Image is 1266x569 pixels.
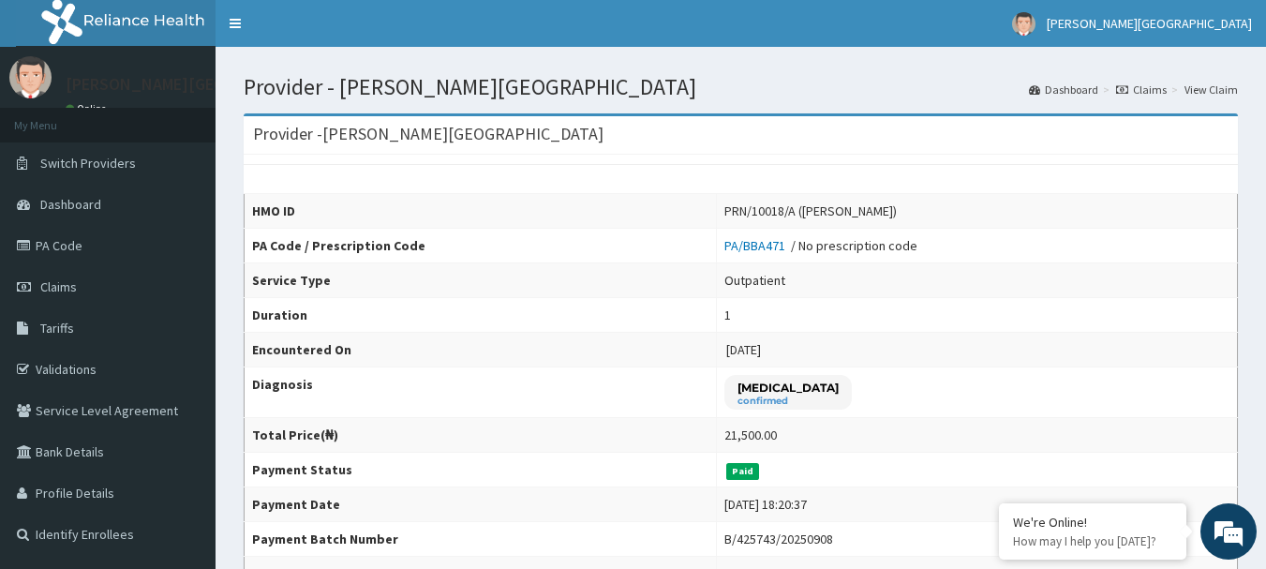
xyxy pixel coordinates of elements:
[724,495,807,514] div: [DATE] 18:20:37
[724,202,897,220] div: PRN/10018/A ([PERSON_NAME])
[40,278,77,295] span: Claims
[724,271,785,290] div: Outpatient
[40,320,74,337] span: Tariffs
[1012,12,1035,36] img: User Image
[40,155,136,172] span: Switch Providers
[724,306,731,324] div: 1
[40,196,101,213] span: Dashboard
[1047,15,1252,32] span: [PERSON_NAME][GEOGRAPHIC_DATA]
[245,298,717,333] th: Duration
[724,237,791,254] a: PA/BBA471
[245,418,717,453] th: Total Price(₦)
[244,75,1238,99] h1: Provider - [PERSON_NAME][GEOGRAPHIC_DATA]
[245,263,717,298] th: Service Type
[726,463,760,480] span: Paid
[253,126,603,142] h3: Provider - [PERSON_NAME][GEOGRAPHIC_DATA]
[1184,82,1238,97] a: View Claim
[724,236,917,255] div: / No prescription code
[245,522,717,557] th: Payment Batch Number
[66,102,111,115] a: Online
[1013,533,1172,549] p: How may I help you today?
[66,76,343,93] p: [PERSON_NAME][GEOGRAPHIC_DATA]
[9,56,52,98] img: User Image
[737,380,839,396] p: [MEDICAL_DATA]
[245,333,717,367] th: Encountered On
[1013,514,1172,531] div: We're Online!
[245,229,717,263] th: PA Code / Prescription Code
[245,194,717,229] th: HMO ID
[724,530,833,548] div: B/425743/20250908
[1116,82,1167,97] a: Claims
[245,367,717,418] th: Diagnosis
[1029,82,1098,97] a: Dashboard
[724,426,777,444] div: 21,500.00
[245,487,717,522] th: Payment Date
[726,341,761,358] span: [DATE]
[245,453,717,487] th: Payment Status
[737,397,839,406] small: confirmed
